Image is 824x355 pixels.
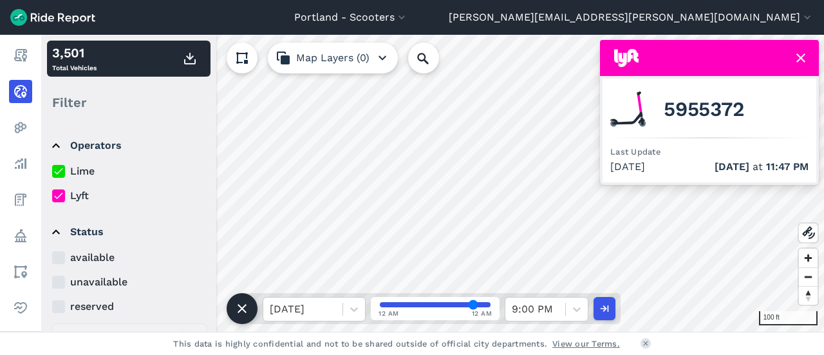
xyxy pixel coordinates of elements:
a: Fees [9,188,32,211]
div: Filter [47,82,211,122]
summary: Status [52,214,205,250]
span: [DATE] [715,160,749,173]
a: Health [9,296,32,320]
label: unavailable [52,274,207,290]
button: Zoom in [799,249,818,267]
a: View our Terms. [552,338,620,350]
a: Analyze [9,152,32,175]
div: 100 ft [759,311,818,325]
img: Ride Report [10,9,95,26]
div: 3,501 [52,43,97,62]
summary: Operators [52,128,205,164]
button: [PERSON_NAME][EMAIL_ADDRESS][PERSON_NAME][DOMAIN_NAME] [449,10,814,25]
a: Policy [9,224,32,247]
img: Lyft scooter [610,91,646,127]
a: Areas [9,260,32,283]
span: 12 AM [379,309,399,318]
span: Last Update [610,147,660,157]
div: Total Vehicles [52,43,97,74]
button: Zoom out [799,267,818,286]
input: Search Location or Vehicles [408,43,460,73]
span: at [715,159,809,175]
a: Realtime [9,80,32,103]
a: Report [9,44,32,67]
span: 12 AM [472,309,492,318]
label: Lyft [52,188,207,204]
span: 11:47 PM [766,160,809,173]
a: Heatmaps [9,116,32,139]
span: 5955372 [664,102,744,117]
button: Map Layers (0) [268,43,398,73]
div: [DATE] [610,159,809,175]
label: available [52,250,207,265]
label: Lime [52,164,207,179]
img: Lyft [614,49,639,67]
label: reserved [52,299,207,314]
button: Reset bearing to north [799,286,818,305]
button: Portland - Scooters [294,10,408,25]
canvas: Map [41,35,824,332]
